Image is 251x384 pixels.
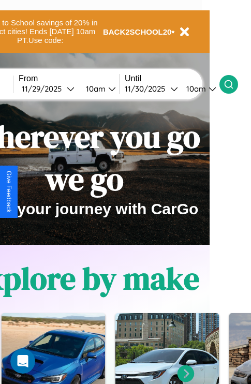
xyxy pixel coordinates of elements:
button: 11/29/2025 [19,83,78,94]
button: 10am [178,83,219,94]
div: 10am [81,84,108,94]
div: Give Feedback [5,171,12,213]
button: 10am [78,83,119,94]
label: Until [125,74,219,83]
div: 10am [181,84,209,94]
div: 11 / 30 / 2025 [125,84,170,94]
label: From [19,74,119,83]
b: BACK2SCHOOL20 [103,27,172,36]
iframe: Intercom live chat [10,349,35,374]
div: 11 / 29 / 2025 [22,84,67,94]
